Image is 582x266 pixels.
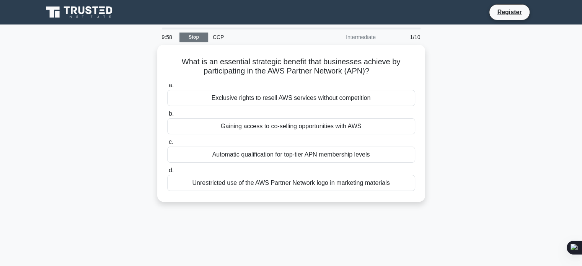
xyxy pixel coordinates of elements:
span: c. [169,139,173,145]
div: Automatic qualification for top-tier APN membership levels [167,147,415,163]
span: d. [169,167,174,173]
div: Gaining access to co-selling opportunities with AWS [167,118,415,134]
div: Unrestricted use of the AWS Partner Network logo in marketing materials [167,175,415,191]
div: 1/10 [380,29,425,45]
div: Intermediate [313,29,380,45]
div: 9:58 [157,29,179,45]
a: Register [492,7,526,17]
div: CCP [208,29,313,45]
span: b. [169,110,174,117]
a: Stop [179,33,208,42]
h5: What is an essential strategic benefit that businesses achieve by participating in the AWS Partne... [166,57,416,76]
span: a. [169,82,174,88]
div: Exclusive rights to resell AWS services without competition [167,90,415,106]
